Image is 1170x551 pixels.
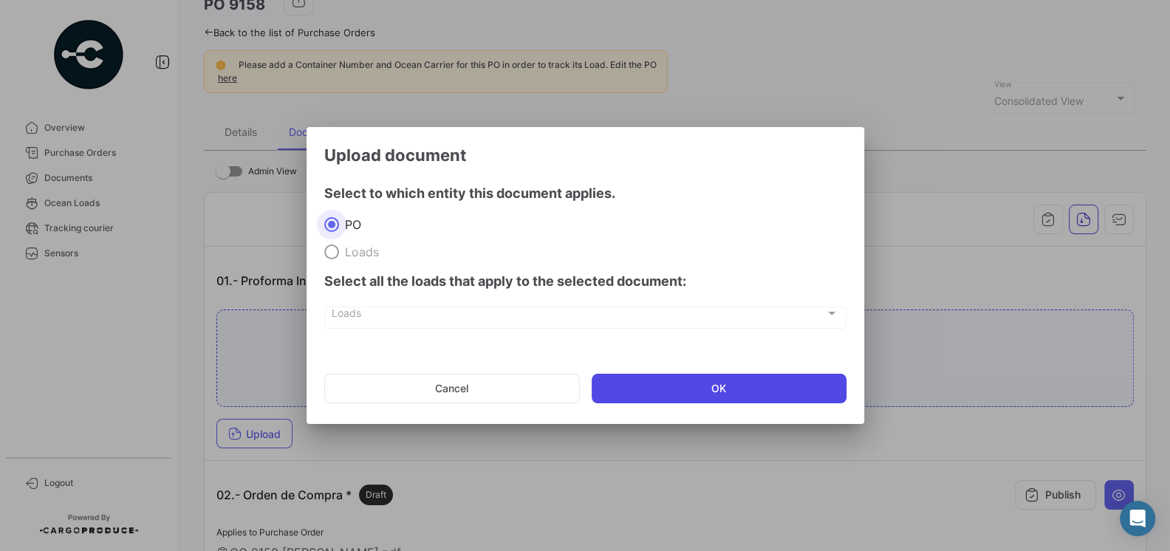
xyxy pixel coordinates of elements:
h4: Select to which entity this document applies. [324,183,846,204]
span: Loads [339,244,379,259]
span: Loads [332,310,825,323]
h3: Upload document [324,145,846,165]
button: Cancel [324,374,581,403]
button: OK [592,374,846,403]
div: Abrir Intercom Messenger [1120,501,1155,536]
span: PO [339,217,361,232]
h4: Select all the loads that apply to the selected document: [324,271,846,292]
